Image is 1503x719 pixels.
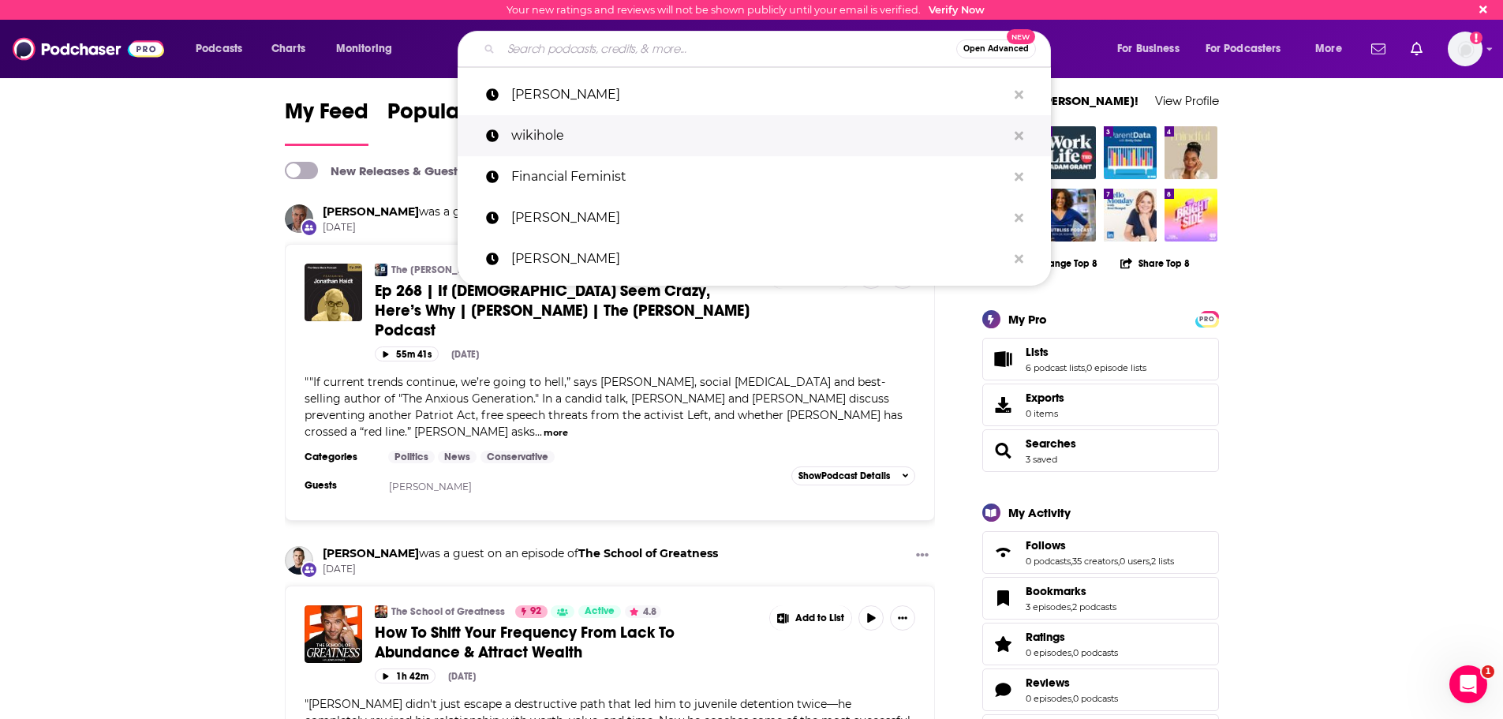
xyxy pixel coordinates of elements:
[323,546,718,561] h3: was a guest on an episode of
[910,546,935,566] button: Show More Button
[988,394,1019,416] span: Exports
[770,605,852,631] button: Show More Button
[535,425,542,439] span: ...
[1104,126,1157,179] img: ParentData with Emily Oster
[1026,362,1085,373] a: 6 podcast lists
[1198,313,1217,325] span: PRO
[285,98,368,134] span: My Feed
[511,156,1007,197] p: Financial Feminist
[1026,630,1118,644] a: Ratings
[261,36,315,62] a: Charts
[1007,29,1035,44] span: New
[578,605,621,618] a: Active
[515,605,548,618] a: 92
[982,577,1219,620] span: Bookmarks
[305,375,903,439] span: "
[323,546,419,560] a: Dan Martell
[988,587,1019,609] a: Bookmarks
[271,38,305,60] span: Charts
[336,38,392,60] span: Monitoring
[375,605,387,618] a: The School of Greatness
[387,98,522,134] span: Popular Feed
[1195,36,1304,62] button: open menu
[1448,32,1482,66] img: User Profile
[13,34,164,64] img: Podchaser - Follow, Share and Rate Podcasts
[375,623,758,662] a: How To Shift Your Frequency From Lack To Abundance & Attract Wealth
[1448,32,1482,66] span: Logged in as tgilbride
[391,264,522,276] a: The [PERSON_NAME] Program
[285,204,313,233] img: Jonathan Haidt
[963,45,1029,53] span: Open Advanced
[625,605,661,618] button: 4.8
[391,605,505,618] a: The School of Greatness
[1086,362,1146,373] a: 0 episode lists
[305,264,362,321] img: Ep 268 | If Americans Seem Crazy, Here’s Why | Jonathan Haidt | The Glenn Beck Podcast
[1404,36,1429,62] a: Show notifications dropdown
[1026,538,1066,552] span: Follows
[1026,647,1071,658] a: 0 episodes
[375,623,675,662] span: How To Shift Your Frequency From Lack To Abundance & Attract Wealth
[323,563,718,576] span: [DATE]
[1073,693,1118,704] a: 0 podcasts
[1043,189,1096,242] img: The Gutbliss Podcast
[196,38,242,60] span: Podcasts
[1104,189,1157,242] a: Hello Monday with Jessi Hempel
[323,221,754,234] span: [DATE]
[988,679,1019,701] a: Reviews
[1073,647,1118,658] a: 0 podcasts
[507,4,985,16] div: Your new ratings and reviews will not be shown publicly until your email is verified.
[323,204,419,219] a: Jonathan Haidt
[544,426,568,440] button: more
[890,605,915,631] button: Show More Button
[375,346,439,361] button: 55m 41s
[1315,38,1342,60] span: More
[1071,556,1072,567] span: ,
[1150,556,1151,567] span: ,
[285,98,368,146] a: My Feed
[511,115,1007,156] p: wikihole
[1198,312,1217,324] a: PRO
[988,348,1019,370] a: Lists
[323,204,754,219] h3: was a guest on an episode of
[458,74,1051,115] a: [PERSON_NAME]
[1071,601,1072,612] span: ,
[1008,312,1047,327] div: My Pro
[305,451,376,463] h3: Categories
[389,481,472,492] a: [PERSON_NAME]
[988,633,1019,655] a: Ratings
[305,605,362,663] img: How To Shift Your Frequency From Lack To Abundance & Attract Wealth
[1026,391,1064,405] span: Exports
[301,561,318,579] div: New Appearance
[511,74,1007,115] p: Rick Rubin
[473,31,1066,67] div: Search podcasts, credits, & more...
[458,115,1051,156] a: wikihole
[285,546,313,575] a: Dan Martell
[458,197,1051,238] a: [PERSON_NAME]
[305,375,903,439] span: "If current trends continue, we’re going to hell,” says [PERSON_NAME], social [MEDICAL_DATA] and ...
[1026,454,1057,465] a: 3 saved
[1026,436,1076,451] a: Searches
[438,451,477,463] a: News
[982,668,1219,711] span: Reviews
[982,384,1219,426] a: Exports
[1482,665,1494,678] span: 1
[1072,601,1116,612] a: 2 podcasts
[1043,126,1096,179] a: Worklife with Adam Grant
[1151,556,1174,567] a: 2 lists
[448,671,476,682] div: [DATE]
[458,238,1051,279] a: [PERSON_NAME]
[1026,538,1174,552] a: Follows
[1449,665,1487,703] iframe: Intercom live chat
[1117,38,1180,60] span: For Business
[1165,126,1217,179] img: Mindful With Minaa
[1071,693,1073,704] span: ,
[388,451,435,463] a: Politics
[929,4,985,16] a: Verify Now
[530,604,541,620] span: 92
[1026,345,1049,359] span: Lists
